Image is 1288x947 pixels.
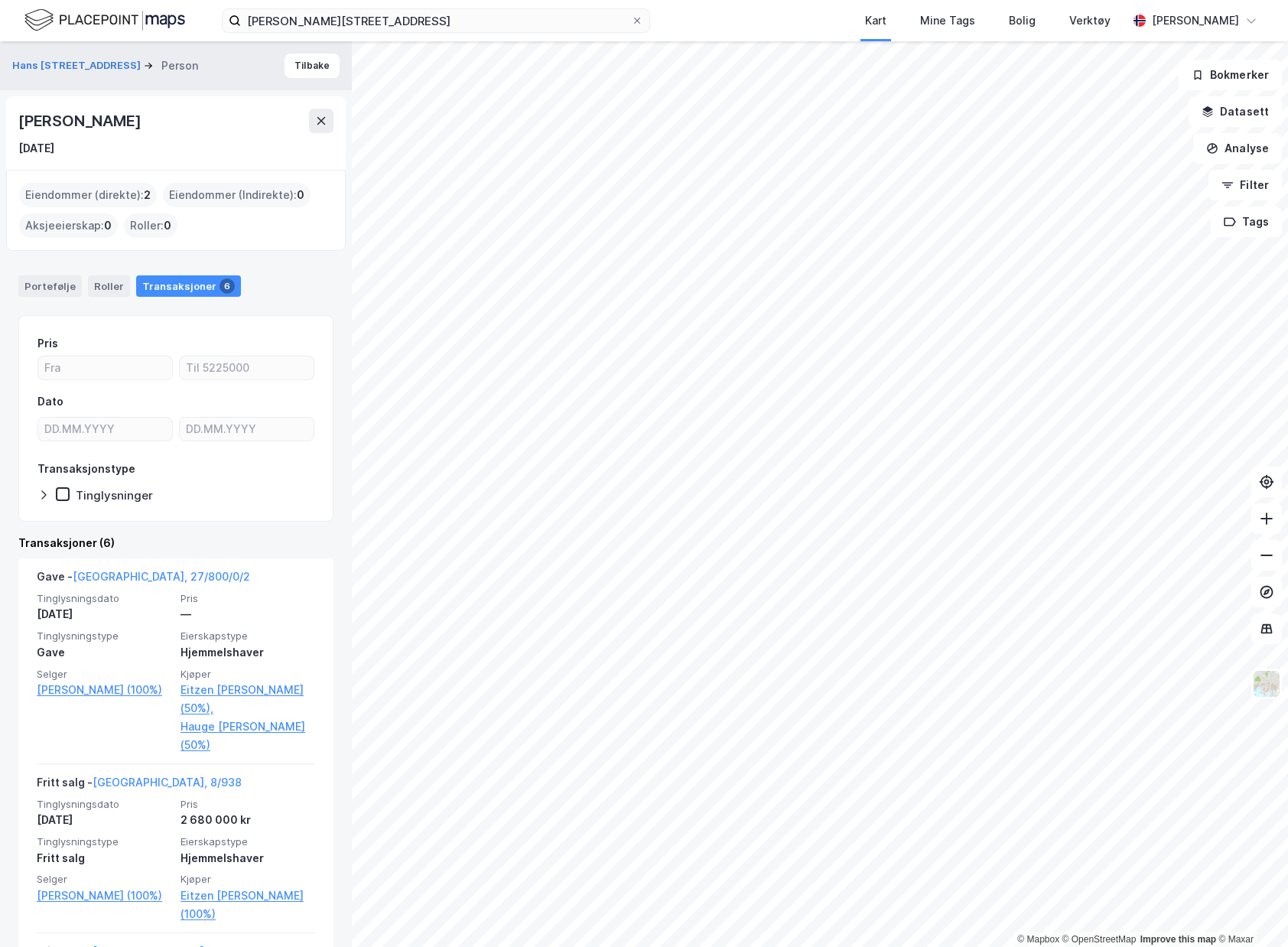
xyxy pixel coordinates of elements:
[104,216,112,235] span: 0
[164,216,171,235] span: 0
[181,835,315,848] span: Eierskapstype
[38,356,172,379] input: Fra
[18,109,144,133] div: [PERSON_NAME]
[76,488,153,503] div: Tinglysninger
[1193,133,1282,164] button: Analyse
[37,873,171,886] span: Selger
[920,11,975,30] div: Mine Tags
[181,605,315,623] div: —
[88,275,130,297] div: Roller
[220,278,235,294] div: 6
[181,668,315,681] span: Kjøper
[181,630,315,643] span: Eierskapstype
[161,57,198,75] div: Person
[1212,874,1288,947] iframe: Chat Widget
[181,887,315,923] a: Eitzen [PERSON_NAME] (100%)
[37,849,171,867] div: Fritt salg
[1140,934,1216,945] a: Improve this map
[1062,934,1137,945] a: OpenStreetMap
[285,54,340,78] button: Tilbake
[181,718,315,754] a: Hauge [PERSON_NAME] (50%)
[37,668,171,681] span: Selger
[37,798,171,811] span: Tinglysningsdato
[93,776,242,789] a: [GEOGRAPHIC_DATA], 8/938
[181,811,315,829] div: 2 680 000 kr
[38,418,172,441] input: DD.MM.YYYY
[181,681,315,718] a: Eitzen [PERSON_NAME] (50%),
[1152,11,1239,30] div: [PERSON_NAME]
[180,418,314,441] input: DD.MM.YYYY
[1211,207,1282,237] button: Tags
[18,275,82,297] div: Portefølje
[1017,934,1059,945] a: Mapbox
[1212,874,1288,947] div: Kontrollprogram for chat
[37,681,171,699] a: [PERSON_NAME] (100%)
[163,183,311,207] div: Eiendommer (Indirekte) :
[12,58,144,73] button: Hans [STREET_ADDRESS]
[37,835,171,848] span: Tinglysningstype
[37,630,171,643] span: Tinglysningstype
[37,568,250,592] div: Gave -
[37,605,171,623] div: [DATE]
[1069,11,1111,30] div: Verktøy
[37,887,171,905] a: [PERSON_NAME] (100%)
[18,534,333,552] div: Transaksjoner (6)
[37,460,135,478] div: Transaksjonstype
[181,849,315,867] div: Hjemmelshaver
[180,356,314,379] input: Til 5225000
[144,186,151,204] span: 2
[73,570,250,583] a: [GEOGRAPHIC_DATA], 27/800/0/2
[1189,96,1282,127] button: Datasett
[181,592,315,605] span: Pris
[18,139,54,158] div: [DATE]
[241,9,631,32] input: Søk på adresse, matrikkel, gårdeiere, leietakere eller personer
[1208,170,1282,200] button: Filter
[37,392,63,411] div: Dato
[37,643,171,662] div: Gave
[24,7,185,34] img: logo.f888ab2527a4732fd821a326f86c7f29.svg
[181,798,315,811] span: Pris
[865,11,886,30] div: Kart
[37,592,171,605] span: Tinglysningsdato
[297,186,304,204] span: 0
[1252,669,1281,698] img: Z
[19,213,118,238] div: Aksjeeierskap :
[19,183,157,207] div: Eiendommer (direkte) :
[37,334,58,353] div: Pris
[181,873,315,886] span: Kjøper
[1009,11,1036,30] div: Bolig
[136,275,241,297] div: Transaksjoner
[124,213,177,238] div: Roller :
[37,811,171,829] div: [DATE]
[181,643,315,662] div: Hjemmelshaver
[37,773,242,798] div: Fritt salg -
[1179,60,1282,90] button: Bokmerker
